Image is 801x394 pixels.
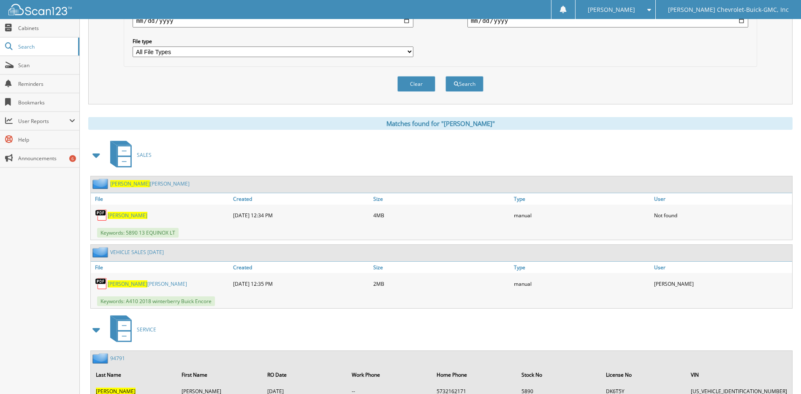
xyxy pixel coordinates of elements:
div: [DATE] 12:35 PM [231,275,371,292]
div: Not found [652,207,792,224]
th: First Name [177,366,262,383]
span: User Reports [18,118,69,125]
div: 4MB [371,207,511,224]
a: 94791 [110,355,125,362]
th: Work Phone [348,366,431,383]
a: Size [371,193,511,205]
a: Created [231,262,371,273]
div: manual [512,275,652,292]
a: File [91,193,231,205]
button: Search [445,76,483,92]
img: folder2.png [92,247,110,257]
a: [PERSON_NAME] [108,212,147,219]
span: Keywords: 5890 13 EQUINOX LT [97,228,179,238]
img: folder2.png [92,178,110,189]
span: [PERSON_NAME] [110,180,150,187]
span: Scan [18,62,75,69]
div: [PERSON_NAME] [652,275,792,292]
a: VEHICLE SALES [DATE] [110,249,164,256]
input: start [133,14,413,27]
button: Clear [397,76,435,92]
a: Size [371,262,511,273]
th: License No [602,366,686,383]
img: PDF.png [95,209,108,222]
span: SERVICE [137,326,156,333]
a: User [652,262,792,273]
a: SERVICE [105,313,156,346]
a: [PERSON_NAME][PERSON_NAME] [110,180,190,187]
th: RO Date [263,366,347,383]
span: [PERSON_NAME] [108,280,147,287]
a: File [91,262,231,273]
iframe: Chat Widget [759,353,801,394]
span: Keywords: A410 2018 winterberry Buick Encore [97,296,215,306]
label: File type [133,38,413,45]
span: [PERSON_NAME] [588,7,635,12]
div: [DATE] 12:34 PM [231,207,371,224]
input: end [467,14,748,27]
th: VIN [687,366,791,383]
span: Announcements [18,155,75,162]
img: PDF.png [95,277,108,290]
a: SALES [105,138,152,172]
span: [PERSON_NAME] Chevrolet-Buick-GMC, Inc [668,7,789,12]
a: [PERSON_NAME][PERSON_NAME] [108,280,187,287]
div: 6 [69,155,76,162]
div: manual [512,207,652,224]
a: Created [231,193,371,205]
div: 2MB [371,275,511,292]
img: folder2.png [92,353,110,364]
th: Stock No [517,366,601,383]
span: Reminders [18,80,75,88]
span: SALES [137,151,152,159]
a: Type [512,193,652,205]
span: Help [18,136,75,143]
span: Cabinets [18,25,75,32]
span: Search [18,43,74,50]
div: Matches found for "[PERSON_NAME]" [88,117,793,130]
th: Home Phone [432,366,517,383]
a: Type [512,262,652,273]
span: Bookmarks [18,99,75,106]
img: scan123-logo-white.svg [8,4,72,15]
th: Last Name [92,366,176,383]
a: User [652,193,792,205]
